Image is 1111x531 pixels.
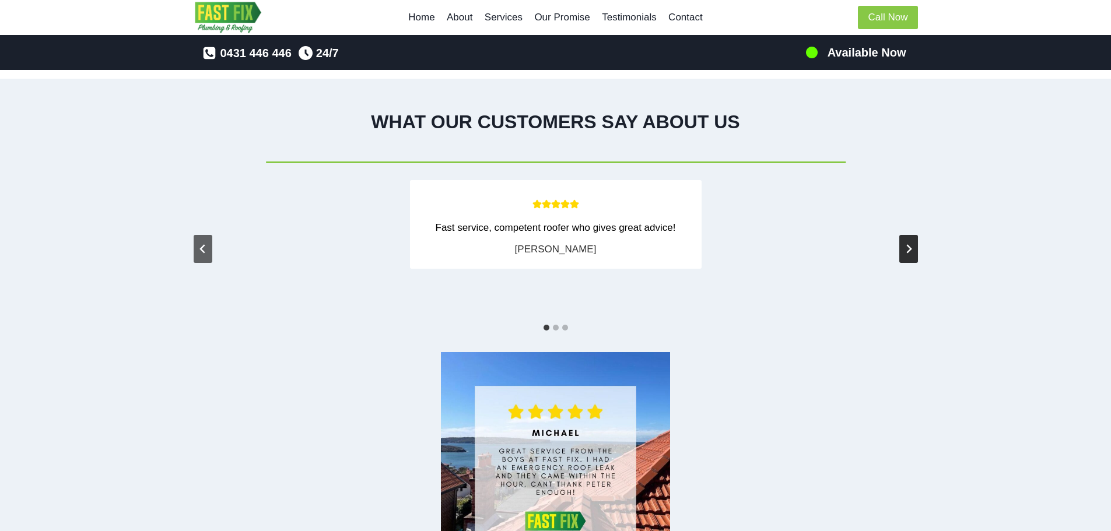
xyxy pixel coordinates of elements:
[194,108,918,136] h1: WHAT OUR CUSTOMERS SAY ABOUT US
[858,6,917,30] a: Call Now
[663,3,709,31] a: Contact
[220,44,291,62] span: 0431 446 446
[562,325,568,330] button: Go to slide 3
[515,241,597,257] div: [PERSON_NAME]
[194,235,212,263] button: Go to last slide
[553,325,559,330] button: Go to slide 2
[828,44,906,61] h5: Available Now
[402,3,709,31] nav: Primary Navigation
[899,235,918,263] button: Next slide
[479,3,529,31] a: Services
[528,3,596,31] a: Our Promise
[544,325,549,330] button: Go to slide 1
[194,322,918,332] ul: Select a slide to show
[596,3,663,31] a: Testimonials
[422,220,690,235] div: Fast service, competent roofer who gives great advice!
[805,45,819,59] img: 100-percents.png
[441,3,479,31] a: About
[202,44,291,62] a: 0431 446 446
[316,44,339,62] span: 24/7
[214,180,898,300] div: 1 of 3
[402,3,441,31] a: Home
